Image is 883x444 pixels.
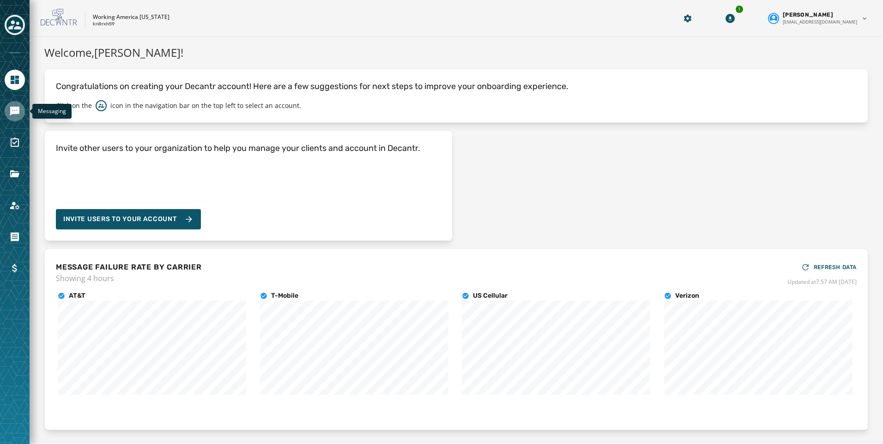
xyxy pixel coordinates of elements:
button: Download Menu [722,10,738,27]
a: Navigate to Surveys [5,132,25,153]
span: Showing 4 hours [56,273,202,284]
button: Manage global settings [679,10,696,27]
h4: US Cellular [473,291,508,300]
a: Navigate to Account [5,195,25,216]
button: Toggle account select drawer [5,15,25,35]
a: Navigate to Files [5,164,25,184]
h4: MESSAGE FAILURE RATE BY CARRIER [56,262,202,273]
a: Navigate to Billing [5,258,25,278]
span: Invite Users to your account [63,215,177,224]
h4: Verizon [675,291,699,300]
span: [PERSON_NAME] [783,11,833,18]
p: kn8rxh59 [93,21,115,28]
h4: Invite other users to your organization to help you manage your clients and account in Decantr. [56,142,420,155]
span: REFRESH DATA [814,264,857,271]
h4: AT&T [69,291,85,300]
p: Congratulations on creating your Decantr account! Here are a few suggestions for next steps to im... [56,80,857,93]
h4: T-Mobile [271,291,298,300]
div: 1 [735,5,744,14]
a: Navigate to Home [5,70,25,90]
a: Navigate to Messaging [5,101,25,121]
span: Updated at 7:57 AM [DATE] [787,278,857,286]
button: User settings [764,7,872,29]
h1: Welcome, [PERSON_NAME] ! [44,44,868,61]
div: Messaging [32,104,72,119]
span: [EMAIL_ADDRESS][DOMAIN_NAME] [783,18,857,25]
p: Click on the [56,101,92,110]
p: icon in the navigation bar on the top left to select an account. [110,101,301,110]
a: Navigate to Orders [5,227,25,247]
p: Working America [US_STATE] [93,13,169,21]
